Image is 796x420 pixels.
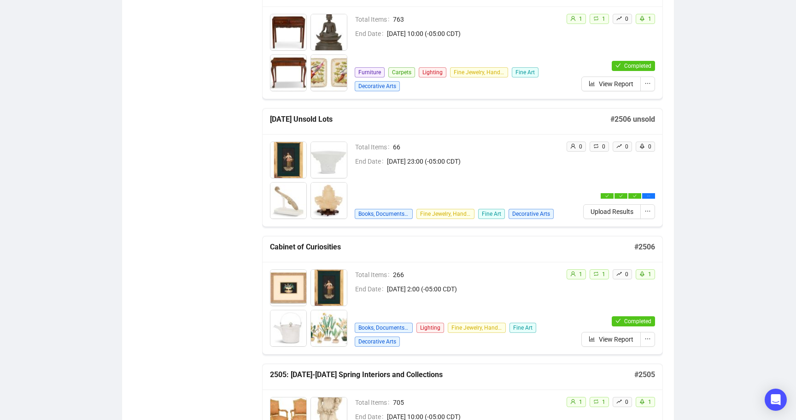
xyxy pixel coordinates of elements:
span: rocket [639,143,645,149]
span: Books, Documents & Manuscripts [355,323,413,333]
img: 2_1.jpg [270,142,306,178]
span: 1 [579,399,582,405]
img: 2_1.jpg [311,270,347,306]
h5: Cabinet of Curiosities [270,242,634,253]
span: Total Items [355,14,393,24]
span: 1 [579,16,582,22]
span: 0 [625,399,628,405]
span: retweet [593,271,599,277]
span: 705 [393,397,559,408]
img: 1_1.jpg [270,270,306,306]
img: 15_1.jpg [311,183,347,219]
span: rise [616,143,622,149]
span: 0 [625,143,628,150]
span: End Date [355,284,387,294]
span: 1 [602,16,605,22]
span: 763 [393,14,559,24]
span: check [605,194,609,198]
span: Fine Art [509,323,536,333]
img: 4_1.jpg [311,310,347,346]
span: 1 [648,16,651,22]
button: View Report [581,332,641,347]
span: 0 [625,271,628,278]
span: rise [616,16,622,21]
span: check [619,194,623,198]
span: Total Items [355,270,393,280]
span: rocket [639,399,645,404]
span: 0 [579,143,582,150]
span: [DATE] 2:00 (-05:00 CDT) [387,284,559,294]
span: Fine Art [512,67,538,77]
span: Fine Jewelry, Handbags & Accessories [450,67,508,77]
span: 1 [648,271,651,278]
span: user [570,143,576,149]
img: 3_1.jpg [270,55,306,91]
span: View Report [599,79,633,89]
span: bar-chart [589,336,595,342]
span: check [615,318,621,324]
img: 2_1.jpg [311,14,347,50]
span: 0 [648,143,651,150]
button: View Report [581,77,641,91]
span: Decorative Arts [509,209,554,219]
span: ellipsis [647,194,650,198]
img: 3_1.jpg [270,310,306,346]
span: Lighting [419,67,446,77]
span: End Date [355,156,387,166]
span: Decorative Arts [355,337,400,347]
span: 0 [602,143,605,150]
span: Total Items [355,142,393,152]
span: Fine Jewelry, Handbags & Accessories [448,323,506,333]
span: 0 [625,16,628,22]
span: End Date [355,29,387,39]
button: Upload Results [583,204,641,219]
span: 1 [602,271,605,278]
span: ellipsis [644,336,651,342]
span: Fine Jewelry, Handbags & Accessories [416,209,474,219]
span: 1 [602,399,605,405]
span: user [570,399,576,404]
h5: 2505: [DATE]-[DATE] Spring Interiors and Collections [270,369,634,380]
span: rise [616,271,622,277]
span: rise [616,399,622,404]
span: Completed [624,63,651,69]
span: [DATE] 23:00 (-05:00 CDT) [387,156,559,166]
span: Fine Art [478,209,505,219]
span: retweet [593,143,599,149]
span: user [570,16,576,21]
span: 1 [579,271,582,278]
img: 12_1.jpg [270,183,306,219]
h5: # 2506 [634,242,655,253]
div: Open Intercom Messenger [765,389,787,411]
img: 4_1.jpg [311,55,347,91]
span: retweet [593,16,599,21]
span: user [570,271,576,277]
span: ellipsis [644,208,651,214]
h5: # 2505 [634,369,655,380]
span: Upload Results [591,207,633,217]
h5: # 2506 unsold [610,114,655,125]
span: check [633,194,637,198]
span: rocket [639,271,645,277]
span: Completed [624,318,651,325]
span: rocket [639,16,645,21]
span: Decorative Arts [355,81,400,91]
span: Carpets [388,67,415,77]
a: Cabinet of Curiosities#2506Total Items266End Date[DATE] 2:00 (-05:00 CDT)Books, Documents & Manus... [262,236,663,355]
h5: [DATE] Unsold Lots [270,114,610,125]
span: Furniture [355,67,385,77]
img: 9_1.jpg [311,142,347,178]
span: retweet [593,399,599,404]
span: [DATE] 10:00 (-05:00 CDT) [387,29,559,39]
span: ellipsis [644,80,651,87]
span: Books, Documents & Manuscripts [355,209,413,219]
span: bar-chart [589,80,595,87]
span: 66 [393,142,559,152]
span: 1 [648,399,651,405]
a: [DATE] Unsold Lots#2506 unsoldTotal Items66End Date[DATE] 23:00 (-05:00 CDT)Books, Documents & Ma... [262,108,663,227]
span: View Report [599,334,633,344]
span: Lighting [416,323,444,333]
img: 1_1.jpg [270,14,306,50]
span: 266 [393,270,559,280]
span: Total Items [355,397,393,408]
